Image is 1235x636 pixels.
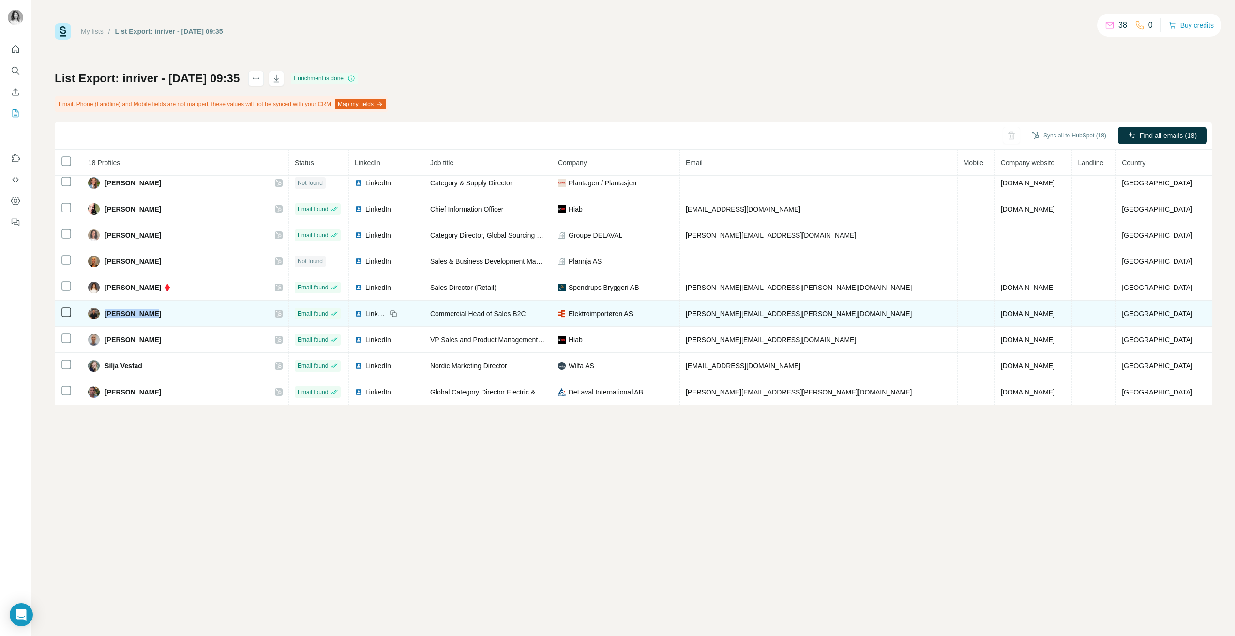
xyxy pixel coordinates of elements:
[1001,310,1055,318] span: [DOMAIN_NAME]
[365,309,387,318] span: LinkedIn
[1140,131,1197,140] span: Find all emails (18)
[569,309,633,318] span: Elektroimportøren AS
[430,205,503,213] span: Chief Information Officer
[355,179,362,187] img: LinkedIn logo
[1122,205,1192,213] span: [GEOGRAPHIC_DATA]
[8,83,23,101] button: Enrich CSV
[105,283,171,292] span: [PERSON_NAME] ♦️
[558,362,566,370] img: company-logo
[8,10,23,25] img: Avatar
[355,205,362,213] img: LinkedIn logo
[1122,257,1192,265] span: [GEOGRAPHIC_DATA]
[558,336,566,344] img: company-logo
[569,204,583,214] span: Hiab
[1122,284,1192,291] span: [GEOGRAPHIC_DATA]
[55,96,388,112] div: Email, Phone (Landline) and Mobile fields are not mapped, these values will not be synced with yo...
[686,231,856,239] span: [PERSON_NAME][EMAIL_ADDRESS][DOMAIN_NAME]
[1122,362,1192,370] span: [GEOGRAPHIC_DATA]
[8,171,23,188] button: Use Surfe API
[115,27,223,36] div: List Export: inriver - [DATE] 09:35
[105,387,161,397] span: [PERSON_NAME]
[1001,284,1055,291] span: [DOMAIN_NAME]
[1001,362,1055,370] span: [DOMAIN_NAME]
[1118,19,1127,31] p: 38
[8,105,23,122] button: My lists
[558,388,566,396] img: company-logo
[964,159,983,167] span: Mobile
[8,192,23,210] button: Dashboard
[88,229,100,241] img: Avatar
[430,336,619,344] span: VP Sales and Product Management, Demountables & Defence
[686,362,800,370] span: [EMAIL_ADDRESS][DOMAIN_NAME]
[8,41,23,58] button: Quick start
[558,179,566,187] img: company-logo
[335,99,386,109] button: Map my fields
[686,310,912,318] span: [PERSON_NAME][EMAIL_ADDRESS][PERSON_NAME][DOMAIN_NAME]
[105,257,161,266] span: [PERSON_NAME]
[1001,205,1055,213] span: [DOMAIN_NAME]
[365,283,391,292] span: LinkedIn
[1001,179,1055,187] span: [DOMAIN_NAME]
[291,73,358,84] div: Enrichment is done
[355,284,362,291] img: LinkedIn logo
[298,205,328,213] span: Email found
[558,159,587,167] span: Company
[88,282,100,293] img: Avatar
[365,257,391,266] span: LinkedIn
[88,386,100,398] img: Avatar
[88,203,100,215] img: Avatar
[686,159,703,167] span: Email
[1122,159,1145,167] span: Country
[1148,19,1153,31] p: 0
[686,388,912,396] span: [PERSON_NAME][EMAIL_ADDRESS][PERSON_NAME][DOMAIN_NAME]
[298,362,328,370] span: Email found
[558,284,566,291] img: company-logo
[88,177,100,189] img: Avatar
[105,178,161,188] span: [PERSON_NAME]
[569,283,639,292] span: Spendrups Bryggeri AB
[430,310,526,318] span: Commercial Head of Sales B2C
[1122,388,1192,396] span: [GEOGRAPHIC_DATA]
[1118,127,1207,144] button: Find all emails (18)
[81,28,104,35] a: My lists
[569,178,636,188] span: Plantagen / Plantasjen
[558,310,566,318] img: company-logo
[355,336,362,344] img: LinkedIn logo
[1169,18,1214,32] button: Buy credits
[569,257,602,266] span: Plannja AS
[365,335,391,345] span: LinkedIn
[1122,231,1192,239] span: [GEOGRAPHIC_DATA]
[298,179,323,187] span: Not found
[105,335,161,345] span: [PERSON_NAME]
[1001,336,1055,344] span: [DOMAIN_NAME]
[88,256,100,267] img: Avatar
[365,387,391,397] span: LinkedIn
[430,159,453,167] span: Job title
[430,284,497,291] span: Sales Director (Retail)
[298,231,328,240] span: Email found
[365,178,391,188] span: LinkedIn
[365,204,391,214] span: LinkedIn
[365,361,391,371] span: LinkedIn
[88,360,100,372] img: Avatar
[686,284,912,291] span: [PERSON_NAME][EMAIL_ADDRESS][PERSON_NAME][DOMAIN_NAME]
[1122,336,1192,344] span: [GEOGRAPHIC_DATA]
[569,335,583,345] span: Hiab
[88,308,100,319] img: Avatar
[8,62,23,79] button: Search
[430,362,507,370] span: Nordic Marketing Director
[10,603,33,626] div: Open Intercom Messenger
[1001,159,1054,167] span: Company website
[686,336,856,344] span: [PERSON_NAME][EMAIL_ADDRESS][DOMAIN_NAME]
[105,230,161,240] span: [PERSON_NAME]
[430,257,553,265] span: Sales & Business Development Manager
[569,361,594,371] span: Wilfa AS
[1122,179,1192,187] span: [GEOGRAPHIC_DATA]
[686,205,800,213] span: [EMAIL_ADDRESS][DOMAIN_NAME]
[298,335,328,344] span: Email found
[355,388,362,396] img: LinkedIn logo
[1001,388,1055,396] span: [DOMAIN_NAME]
[569,387,643,397] span: DeLaval International AB
[108,27,110,36] li: /
[55,71,240,86] h1: List Export: inriver - [DATE] 09:35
